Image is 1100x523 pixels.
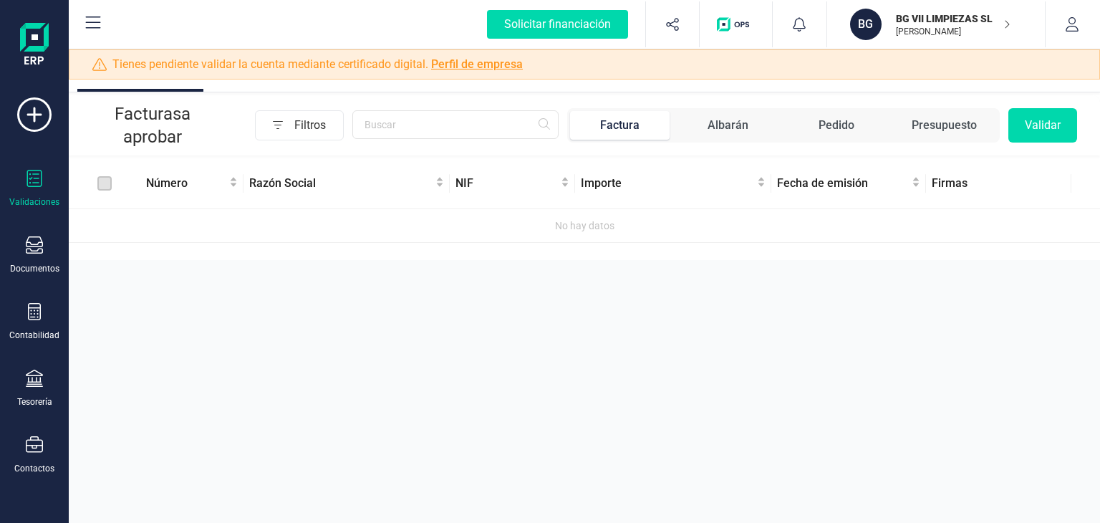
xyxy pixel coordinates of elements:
[17,396,52,408] div: Tesorería
[896,11,1010,26] p: BG VII LIMPIEZAS SL
[912,117,977,134] div: Presupuesto
[249,175,433,192] span: Razón Social
[92,102,213,148] p: Facturas a aprobar
[819,117,854,134] div: Pedido
[850,9,882,40] div: BG
[9,330,59,341] div: Contabilidad
[455,175,558,192] span: NIF
[10,263,59,274] div: Documentos
[470,1,645,47] button: Solicitar financiación
[112,56,523,73] span: Tienes pendiente validar la cuenta mediante certificado digital.
[708,1,763,47] button: Logo de OPS
[896,26,1010,37] p: [PERSON_NAME]
[20,23,49,69] img: Logo Finanedi
[487,10,628,39] div: Solicitar financiación
[1008,108,1077,143] button: Validar
[294,111,343,140] span: Filtros
[708,117,748,134] div: Albarán
[352,110,559,139] input: Buscar
[74,218,1094,234] div: No hay datos
[581,175,754,192] span: Importe
[255,110,344,140] button: Filtros
[9,196,59,208] div: Validaciones
[14,463,54,474] div: Contactos
[777,175,909,192] span: Fecha de emisión
[844,1,1028,47] button: BGBG VII LIMPIEZAS SL[PERSON_NAME]
[600,117,640,134] div: Factura
[717,17,755,32] img: Logo de OPS
[431,57,523,71] a: Perfil de empresa
[146,175,226,192] span: Número
[926,158,1071,209] th: Firmas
